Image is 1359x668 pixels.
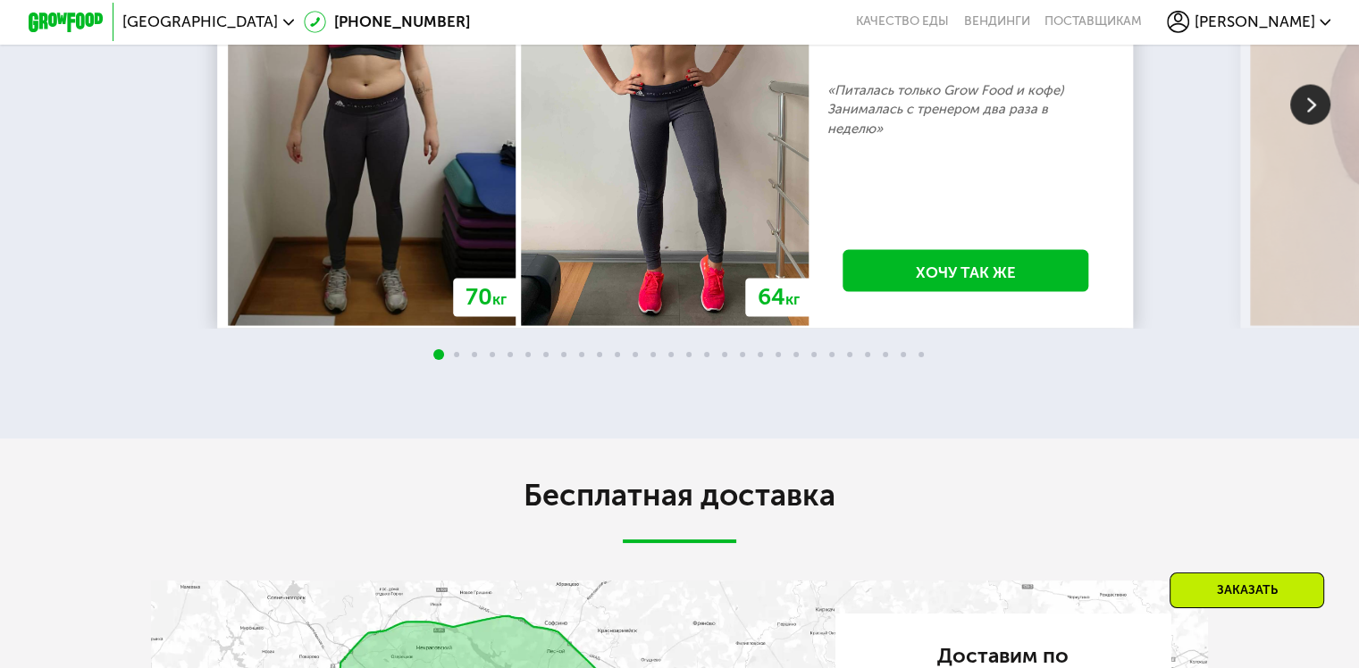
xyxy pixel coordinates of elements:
[745,279,811,317] div: 64
[827,81,1104,138] p: «Питалась только Grow Food и кофе) Занималась с тренером два раза в неделю»
[843,250,1089,293] a: Хочу так же
[122,14,278,29] span: [GEOGRAPHIC_DATA]
[151,477,1208,514] h2: Бесплатная доставка
[491,290,506,308] span: кг
[453,279,518,317] div: 70
[1194,14,1314,29] span: [PERSON_NAME]
[785,290,800,308] span: кг
[963,14,1029,29] a: Вендинги
[304,11,470,33] a: [PHONE_NUMBER]
[1044,14,1142,29] div: поставщикам
[1290,85,1330,125] img: Slide right
[856,14,949,29] a: Качество еды
[1170,572,1324,608] div: Заказать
